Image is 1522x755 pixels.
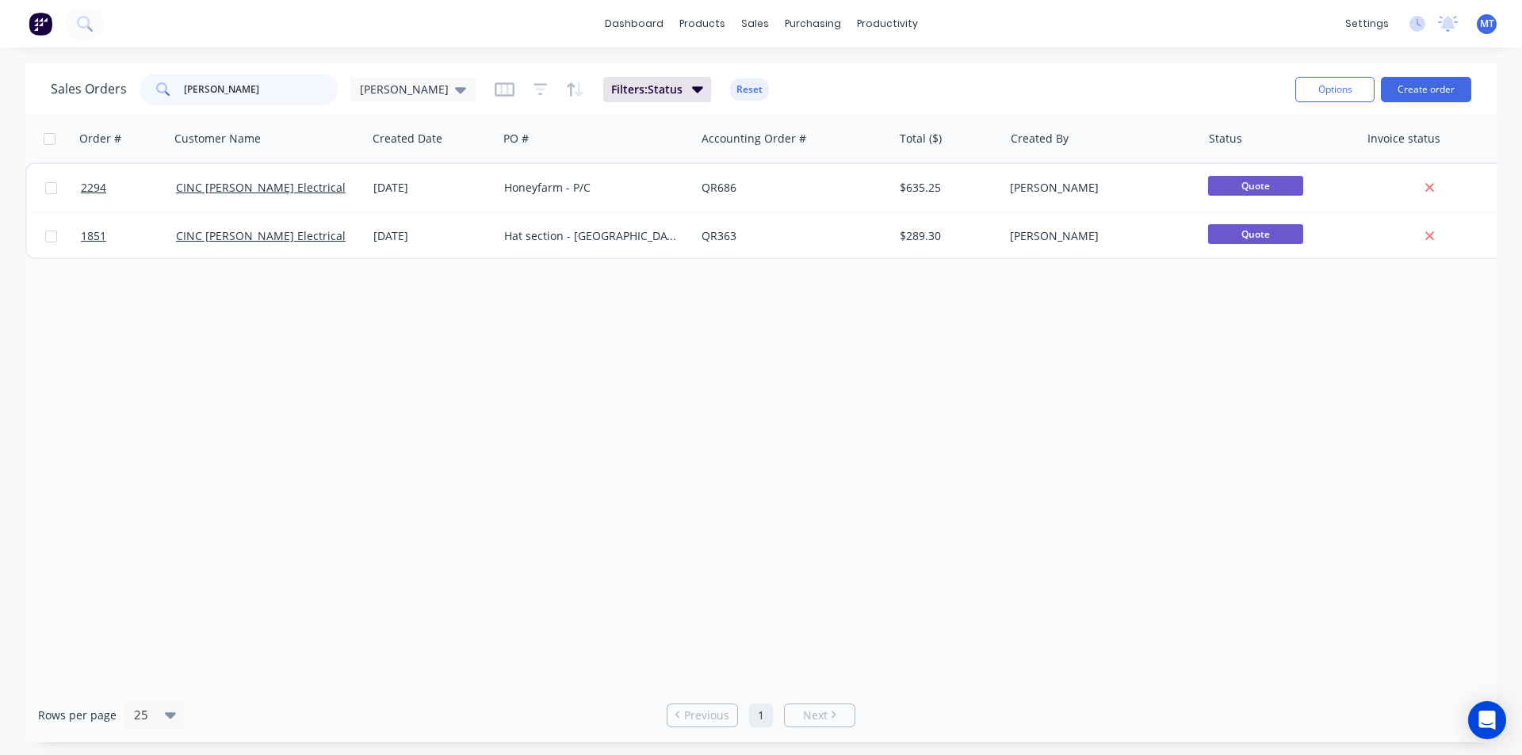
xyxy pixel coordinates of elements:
div: settings [1337,12,1397,36]
span: Previous [684,707,729,723]
span: [PERSON_NAME] [360,81,449,97]
a: CINC [PERSON_NAME] Electrical [176,180,346,195]
button: Filters:Status [603,77,711,102]
div: [DATE] [373,228,491,244]
div: $635.25 [900,180,992,196]
div: [DATE] [373,180,491,196]
a: QR363 [702,228,736,243]
span: 1851 [81,228,106,244]
div: products [671,12,733,36]
div: [PERSON_NAME] [1010,180,1186,196]
button: Options [1295,77,1375,102]
div: Open Intercom Messenger [1468,701,1506,739]
img: Factory [29,12,52,36]
button: Create order [1381,77,1471,102]
div: Created Date [373,131,442,147]
div: Hat section - [GEOGRAPHIC_DATA], [STREET_ADDRESS] [504,228,680,244]
div: Accounting Order # [702,131,806,147]
a: Previous page [667,707,737,723]
input: Search... [184,74,338,105]
ul: Pagination [660,704,862,727]
div: productivity [849,12,926,36]
a: dashboard [597,12,671,36]
button: Reset [730,78,769,101]
div: Status [1209,131,1242,147]
div: Order # [79,131,121,147]
a: 1851 [81,212,176,260]
span: Filters: Status [611,82,683,97]
div: Created By [1011,131,1069,147]
a: Page 1 is your current page [749,704,773,727]
div: purchasing [777,12,849,36]
a: CINC [PERSON_NAME] Electrical [176,228,346,243]
div: Honeyfarm - P/C [504,180,680,196]
div: Invoice status [1367,131,1440,147]
div: Customer Name [174,131,261,147]
span: 2294 [81,180,106,196]
a: 2294 [81,164,176,212]
h1: Sales Orders [51,82,127,97]
div: $289.30 [900,228,992,244]
div: Total ($) [900,131,942,147]
span: Quote [1208,176,1303,196]
div: [PERSON_NAME] [1010,228,1186,244]
a: Next page [785,707,855,723]
span: Quote [1208,224,1303,244]
div: PO # [503,131,529,147]
span: Next [803,707,828,723]
div: sales [733,12,777,36]
a: QR686 [702,180,736,195]
span: Rows per page [38,707,117,723]
span: MT [1480,17,1494,31]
